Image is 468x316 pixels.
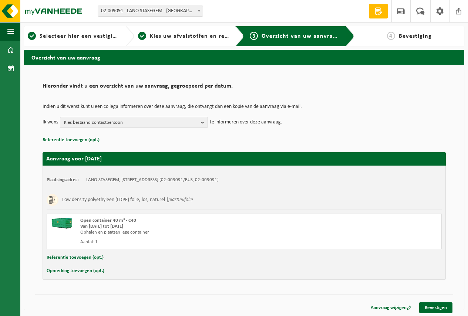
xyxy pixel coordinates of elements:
[80,218,136,223] span: Open container 40 m³ - C40
[250,32,258,40] span: 3
[86,177,219,183] td: LANO STASEGEM, [STREET_ADDRESS] (02-009091/BUS, 02-009091)
[24,50,464,64] h2: Overzicht van uw aanvraag
[28,32,36,40] span: 1
[138,32,146,40] span: 2
[138,32,230,41] a: 2Kies uw afvalstoffen en recipiënten
[47,266,104,276] button: Opmerking toevoegen (opt.)
[46,156,102,162] strong: Aanvraag voor [DATE]
[4,300,124,316] iframe: chat widget
[43,104,446,109] p: Indien u dit wenst kunt u een collega informeren over deze aanvraag, die ontvangt dan een kopie v...
[62,194,193,206] h3: Low density polyethyleen (LDPE) folie, los, naturel |
[365,302,417,313] a: Aanvraag wijzigen
[399,33,432,39] span: Bevestiging
[80,224,123,229] strong: Van [DATE] tot [DATE]
[28,32,119,41] a: 1Selecteer hier een vestiging
[47,177,79,182] strong: Plaatsingsadres:
[98,6,203,17] span: 02-009091 - LANO STASEGEM - HARELBEKE
[210,117,282,128] p: te informeren over deze aanvraag.
[387,32,395,40] span: 4
[98,6,203,16] span: 02-009091 - LANO STASEGEM - HARELBEKE
[47,253,104,262] button: Referentie toevoegen (opt.)
[419,302,452,313] a: Bevestigen
[43,117,58,128] p: Ik wens
[150,33,252,39] span: Kies uw afvalstoffen en recipiënten
[262,33,340,39] span: Overzicht van uw aanvraag
[64,117,198,128] span: Kies bestaand contactpersoon
[168,197,193,203] i: plastiekfolie
[43,83,446,93] h2: Hieronder vindt u een overzicht van uw aanvraag, gegroepeerd per datum.
[43,135,100,145] button: Referentie toevoegen (opt.)
[60,117,208,128] button: Kies bestaand contactpersoon
[80,239,274,245] div: Aantal: 1
[40,33,119,39] span: Selecteer hier een vestiging
[51,218,73,229] img: HK-XC-40-GN-00.png
[80,230,274,235] div: Ophalen en plaatsen lege container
